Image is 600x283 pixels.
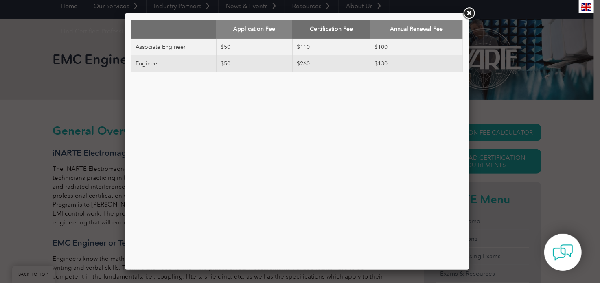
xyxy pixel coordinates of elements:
th: Certification Fee [292,20,370,39]
td: $130 [370,55,463,72]
td: $260 [292,55,370,72]
th: Annual Renewal Fee [370,20,463,39]
td: $100 [370,39,463,55]
td: Associate Engineer [131,39,217,55]
img: contact-chat.png [553,242,573,263]
td: $50 [216,39,292,55]
td: Engineer [131,55,217,72]
td: $50 [216,55,292,72]
th: Application Fee [216,20,292,39]
td: $110 [292,39,370,55]
img: en [581,3,591,11]
a: Close [462,6,476,21]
